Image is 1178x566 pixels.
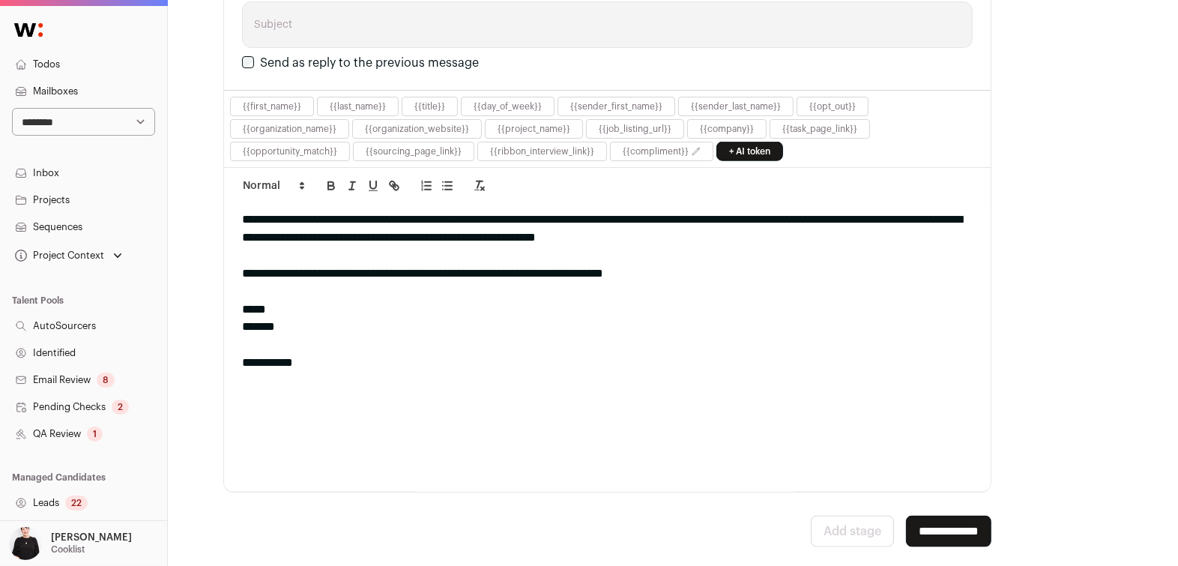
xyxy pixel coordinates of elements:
button: {{company}} [700,123,754,135]
img: Wellfound [6,15,51,45]
button: {{title}} [414,100,445,112]
button: {{opportunity_match}} [243,145,337,157]
div: Project Context [12,250,104,262]
button: {{sender_last_name}} [691,100,781,112]
div: 8 [97,373,115,388]
button: {{first_name}} [243,100,301,112]
button: {{compliment}} [623,145,689,157]
img: 9240684-medium_jpg [9,527,42,560]
label: Send as reply to the previous message [260,57,479,69]
button: {{organization_website}} [365,123,469,135]
button: Open dropdown [6,527,135,560]
p: [PERSON_NAME] [51,532,132,544]
button: {{sender_first_name}} [570,100,662,112]
button: {{last_name}} [330,100,386,112]
a: + AI token [716,142,783,161]
button: {{opt_out}} [809,100,856,112]
button: {{ribbon_interview_link}} [490,145,594,157]
div: 22 [65,496,88,511]
button: {{job_listing_url}} [599,123,671,135]
input: Subject [242,1,973,48]
p: Cooklist [51,544,85,556]
button: {{project_name}} [498,123,570,135]
div: 2 [112,400,129,415]
button: {{organization_name}} [243,123,336,135]
button: Open dropdown [12,245,125,266]
button: {{task_page_link}} [782,123,857,135]
button: {{sourcing_page_link}} [366,145,462,157]
button: {{day_of_week}} [474,100,542,112]
div: 1 [87,427,103,442]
